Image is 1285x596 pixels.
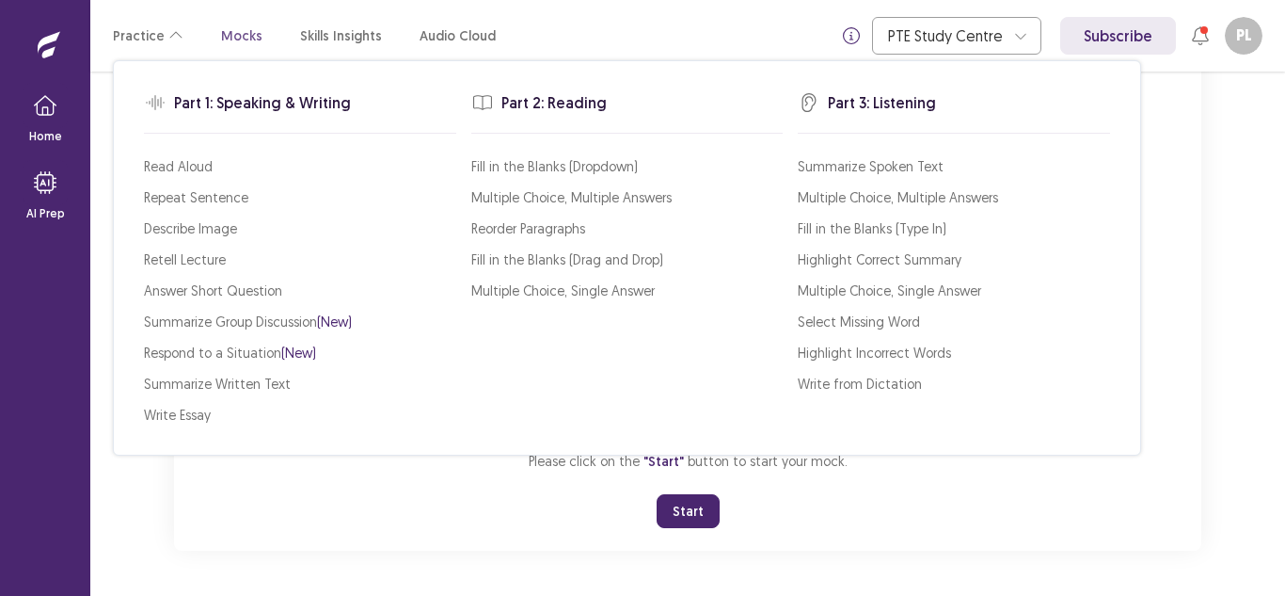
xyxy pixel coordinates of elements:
[798,218,946,238] a: Fill in the Blanks (Type In)
[501,91,607,114] p: Part 2: Reading
[144,218,237,238] a: Describe Image
[144,156,213,176] a: Read Aloud
[798,156,944,176] a: Summarize Spoken Text
[471,187,672,207] a: Multiple Choice, Multiple Answers
[798,250,961,269] a: Highlight Correct Summary
[798,374,922,394] a: Write from Dictation
[834,19,868,53] button: info
[828,91,936,114] p: Part 3: Listening
[144,312,352,331] p: Summarize Group Discussion
[113,19,183,53] button: Practice
[471,156,638,176] a: Fill in the Blanks (Dropdown)
[144,187,248,207] a: Repeat Sentence
[643,453,684,470] span: "Start"
[281,345,316,361] span: (New)
[26,205,65,222] p: AI Prep
[471,250,663,269] a: Fill in the Blanks (Drag and Drop)
[798,312,920,331] a: Select Missing Word
[317,314,352,330] span: (New)
[221,26,262,46] a: Mocks
[144,343,316,362] p: Respond to a Situation
[144,281,282,300] a: Answer Short Question
[420,26,496,46] a: Audio Cloud
[1225,17,1262,55] button: PL
[144,405,211,425] a: Write Essay
[657,494,720,528] button: Start
[144,374,291,394] a: Summarize Written Text
[300,26,382,46] a: Skills Insights
[1060,17,1176,55] a: Subscribe
[471,218,585,238] a: Reorder Paragraphs
[471,281,655,300] a: Multiple Choice, Single Answer
[888,18,1005,54] div: PTE Study Centre
[29,128,62,145] p: Home
[798,281,981,300] a: Multiple Choice, Single Answer
[144,250,226,269] a: Retell Lecture
[798,343,951,362] a: Highlight Incorrect Words
[144,312,352,331] a: Summarize Group Discussion(New)
[144,343,316,362] a: Respond to a Situation(New)
[798,187,998,207] a: Multiple Choice, Multiple Answers
[174,91,351,114] p: Part 1: Speaking & Writing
